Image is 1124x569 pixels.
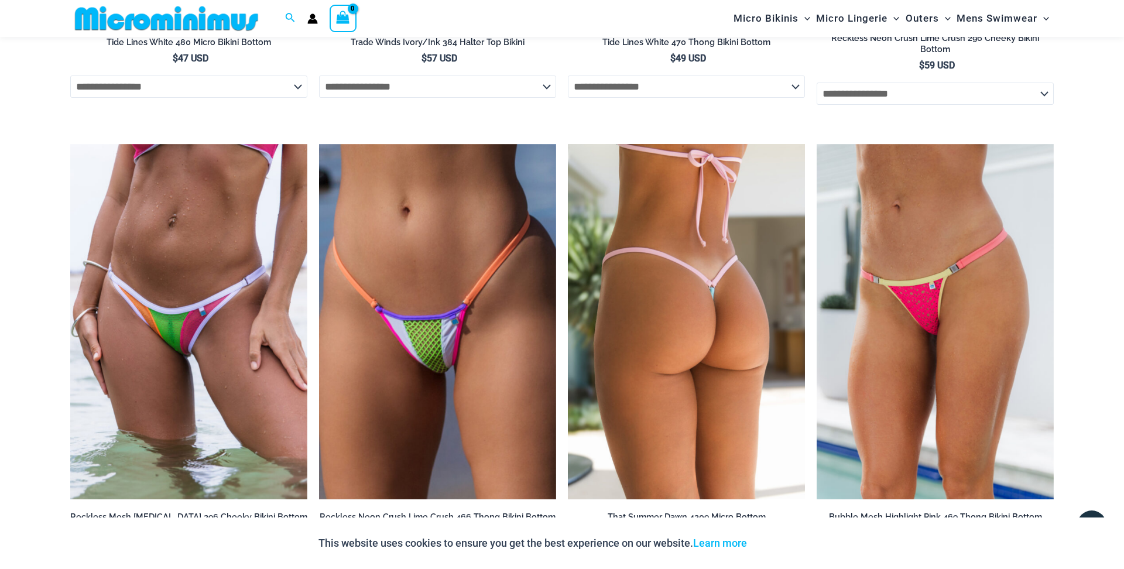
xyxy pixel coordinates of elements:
a: Reckless Mesh [MEDICAL_DATA] 296 Cheeky Bikini Bottom [70,512,307,527]
a: Reckless Mesh High Voltage 296 Cheeky 01Reckless Mesh High Voltage 3480 Crop Top 296 Cheeky 04Rec... [70,144,307,500]
a: Micro BikinisMenu ToggleMenu Toggle [731,4,813,33]
a: That Summer Dawn 4309 Micro 02That Summer Dawn 4309 Micro 01That Summer Dawn 4309 Micro 01 [568,144,805,500]
a: Learn more [693,537,747,549]
h2: Tide Lines White 470 Thong Bikini Bottom [568,37,805,48]
span: Micro Bikinis [734,4,799,33]
a: OutersMenu ToggleMenu Toggle [903,4,954,33]
img: Reckless Mesh High Voltage 296 Cheeky 01 [70,144,307,500]
img: Reckless Neon Crush Lime Crush 466 Thong [319,144,556,500]
span: Menu Toggle [1037,4,1049,33]
bdi: 57 USD [421,53,457,64]
h2: Tide Lines White 480 Micro Bikini Bottom [70,37,307,48]
span: $ [421,53,427,64]
span: Menu Toggle [939,4,951,33]
span: Outers [906,4,939,33]
h2: Reckless Mesh [MEDICAL_DATA] 296 Cheeky Bikini Bottom [70,512,307,523]
a: Reckless Neon Crush Lime Crush 466 ThongReckless Neon Crush Lime Crush 466 Thong 01Reckless Neon ... [319,144,556,500]
span: Micro Lingerie [816,4,887,33]
span: Menu Toggle [799,4,810,33]
a: Trade Winds Ivory/Ink 384 Halter Top Bikini [319,37,556,52]
h2: Bubble Mesh Highlight Pink 469 Thong Bikini Bottom [817,512,1054,523]
a: Mens SwimwearMenu ToggleMenu Toggle [954,4,1052,33]
bdi: 47 USD [173,53,208,64]
a: That Summer Dawn 4309 Micro Bottom [568,512,805,527]
span: Menu Toggle [887,4,899,33]
img: Bubble Mesh Highlight Pink 469 Thong 01 [817,144,1054,500]
a: Bubble Mesh Highlight Pink 469 Thong 01Bubble Mesh Highlight Pink 469 Thong 02Bubble Mesh Highlig... [817,144,1054,500]
span: $ [919,60,924,71]
h2: Reckless Neon Crush Lime Crush 466 Thong Bikini Bottom [319,512,556,523]
h2: That Summer Dawn 4309 Micro Bottom [568,512,805,523]
p: This website uses cookies to ensure you get the best experience on our website. [318,534,747,552]
button: Accept [756,529,806,557]
img: That Summer Dawn 4309 Micro 01 [568,144,805,500]
h2: Reckless Neon Crush Lime Crush 296 Cheeky Bikini Bottom [817,33,1054,54]
bdi: 59 USD [919,60,955,71]
h2: Trade Winds Ivory/Ink 384 Halter Top Bikini [319,37,556,48]
a: Search icon link [285,11,296,26]
a: View Shopping Cart, empty [330,5,357,32]
img: MM SHOP LOGO FLAT [70,5,263,32]
a: Reckless Neon Crush Lime Crush 466 Thong Bikini Bottom [319,512,556,527]
a: Tide Lines White 480 Micro Bikini Bottom [70,37,307,52]
bdi: 49 USD [670,53,706,64]
a: Reckless Neon Crush Lime Crush 296 Cheeky Bikini Bottom [817,33,1054,59]
a: Bubble Mesh Highlight Pink 469 Thong Bikini Bottom [817,512,1054,527]
a: Micro LingerieMenu ToggleMenu Toggle [813,4,902,33]
nav: Site Navigation [729,2,1054,35]
a: Tide Lines White 470 Thong Bikini Bottom [568,37,805,52]
span: Mens Swimwear [957,4,1037,33]
a: Account icon link [307,13,318,24]
span: $ [670,53,676,64]
span: $ [173,53,178,64]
